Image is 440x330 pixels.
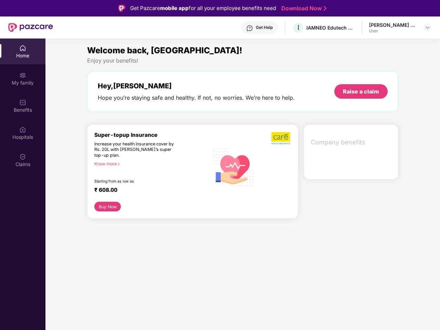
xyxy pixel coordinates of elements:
[19,126,26,133] img: svg+xml;base64,PHN2ZyBpZD0iSG9zcGl0YWxzIiB4bWxucz0iaHR0cDovL3d3dy53My5vcmcvMjAwMC9zdmciIHdpZHRoPS...
[160,5,189,11] strong: mobile app
[118,5,125,12] img: Logo
[19,72,26,79] img: svg+xml;base64,PHN2ZyB3aWR0aD0iMjAiIGhlaWdodD0iMjAiIHZpZXdCb3g9IjAgMCAyMCAyMCIgZmlsbD0ibm9uZSIgeG...
[425,25,430,30] img: svg+xml;base64,PHN2ZyBpZD0iRHJvcGRvd24tMzJ4MzIiIHhtbG5zPSJodHRwOi8vd3d3LnczLm9yZy8yMDAwL3N2ZyIgd2...
[306,24,355,31] div: IAMNEO Edutech Private Limited
[94,179,180,184] div: Starting from as low as
[130,4,276,12] div: Get Pazcare for all your employee benefits need
[117,162,121,166] span: right
[98,94,295,101] div: Hope you’re staying safe and healthy. If not, no worries. We’re here to help.
[19,45,26,52] img: svg+xml;base64,PHN2ZyBpZD0iSG9tZSIgeG1sbnM9Imh0dHA6Ly93d3cudzMub3JnLzIwMDAvc3ZnIiB3aWR0aD0iMjAiIG...
[311,137,392,147] span: Company benefits
[19,99,26,106] img: svg+xml;base64,PHN2ZyBpZD0iQmVuZWZpdHMiIHhtbG5zPSJodHRwOi8vd3d3LnczLm9yZy8yMDAwL3N2ZyIgd2lkdGg9Ij...
[19,153,26,160] img: svg+xml;base64,PHN2ZyBpZD0iQ2xhaW0iIHhtbG5zPSJodHRwOi8vd3d3LnczLm9yZy8yMDAwL3N2ZyIgd2lkdGg9IjIwIi...
[369,22,417,28] div: [PERSON_NAME] S A
[94,202,121,211] button: Buy Now
[369,28,417,34] div: User
[324,5,326,12] img: Stroke
[87,57,398,64] div: Enjoy your benefits!
[343,88,379,95] div: Raise a claim
[98,82,295,90] div: Hey, [PERSON_NAME]
[87,45,242,55] span: Welcome back, [GEOGRAPHIC_DATA]!
[246,25,253,32] img: svg+xml;base64,PHN2ZyBpZD0iSGVscC0zMngzMiIgeG1sbnM9Imh0dHA6Ly93d3cudzMub3JnLzIwMDAvc3ZnIiB3aWR0aD...
[307,133,398,151] div: Company benefits
[297,23,299,32] span: I
[94,141,179,158] div: Increase your health insurance cover by Rs. 20L with [PERSON_NAME]’s super top-up plan.
[94,161,205,166] div: Know more
[281,5,324,12] a: Download Now
[209,142,258,191] img: svg+xml;base64,PHN2ZyB4bWxucz0iaHR0cDovL3d3dy53My5vcmcvMjAwMC9zdmciIHhtbG5zOnhsaW5rPSJodHRwOi8vd3...
[271,132,291,145] img: b5dec4f62d2307b9de63beb79f102df3.png
[94,187,202,195] div: ₹ 608.00
[94,132,209,138] div: Super-topup Insurance
[8,23,53,32] img: New Pazcare Logo
[256,25,273,30] div: Get Help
